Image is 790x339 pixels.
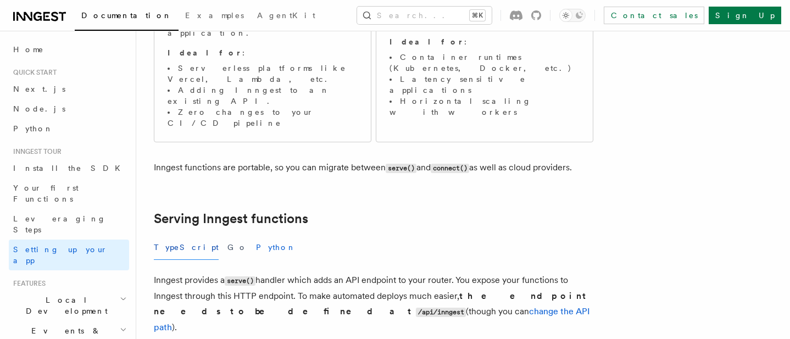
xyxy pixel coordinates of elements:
[225,276,255,286] code: serve()
[256,235,296,260] button: Python
[257,11,315,20] span: AgentKit
[154,160,593,176] p: Inngest functions are portable, so you can migrate between and as well as cloud providers.
[168,107,358,129] li: Zero changes to your CI/CD pipeline
[179,3,251,30] a: Examples
[604,7,704,24] a: Contact sales
[13,44,44,55] span: Home
[154,211,308,226] a: Serving Inngest functions
[9,240,129,270] a: Setting up your app
[13,164,127,173] span: Install the SDK
[9,99,129,119] a: Node.js
[431,164,469,173] code: connect()
[390,36,580,47] p: :
[154,273,593,335] p: Inngest provides a handler which adds an API endpoint to your router. You expose your functions t...
[390,37,464,46] strong: Ideal for
[168,47,358,58] p: :
[416,308,466,317] code: /api/inngest
[154,235,219,260] button: TypeScript
[168,63,358,85] li: Serverless platforms like Vercel, Lambda, etc.
[9,178,129,209] a: Your first Functions
[13,184,79,203] span: Your first Functions
[13,104,65,113] span: Node.js
[13,245,108,265] span: Setting up your app
[9,158,129,178] a: Install the SDK
[9,294,120,316] span: Local Development
[559,9,586,22] button: Toggle dark mode
[357,7,492,24] button: Search...⌘K
[9,290,129,321] button: Local Development
[13,124,53,133] span: Python
[75,3,179,31] a: Documentation
[9,147,62,156] span: Inngest tour
[709,7,781,24] a: Sign Up
[9,68,57,77] span: Quick start
[470,10,485,21] kbd: ⌘K
[251,3,322,30] a: AgentKit
[168,48,242,57] strong: Ideal for
[13,214,106,234] span: Leveraging Steps
[9,279,46,288] span: Features
[81,11,172,20] span: Documentation
[185,11,244,20] span: Examples
[390,96,580,118] li: Horizontal scaling with workers
[9,40,129,59] a: Home
[390,52,580,74] li: Container runtimes (Kubernetes, Docker, etc.)
[9,119,129,138] a: Python
[227,235,247,260] button: Go
[9,209,129,240] a: Leveraging Steps
[9,79,129,99] a: Next.js
[168,85,358,107] li: Adding Inngest to an existing API.
[390,74,580,96] li: Latency sensitive applications
[13,85,65,93] span: Next.js
[386,164,416,173] code: serve()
